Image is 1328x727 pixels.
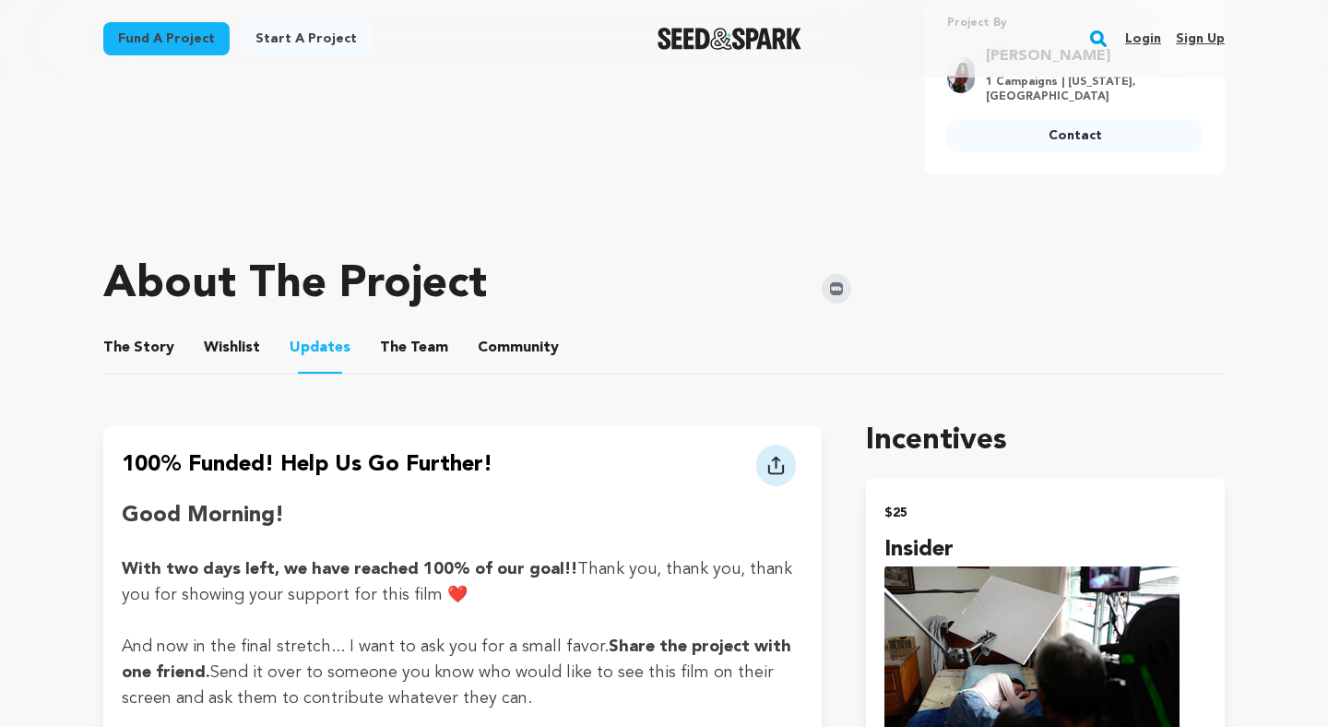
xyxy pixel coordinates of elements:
strong: Share the project with one friend. [122,638,791,681]
span: Wishlist [204,337,260,359]
a: Seed&Spark Homepage [658,28,802,50]
h4: 100% Funded! Help us go further! [122,448,492,486]
a: Fund a project [103,22,230,55]
p: And now in the final stretch... I want to ask you for a small favor. Send it over to someone you ... [122,634,803,711]
p: Thank you, thank you, thank you for showing your support for this film ❤️ [122,556,803,608]
h2: $25 [884,500,1206,526]
span: The [380,337,407,359]
a: Sign up [1176,24,1225,54]
h2: Good Morning! [122,501,803,530]
p: 1 Campaigns | [US_STATE], [GEOGRAPHIC_DATA] [986,75,1192,104]
a: Contact [947,119,1203,152]
img: Seed&Spark IMDB Icon [822,274,851,304]
img: Seed&Spark Logo Dark Mode [658,28,802,50]
a: Login [1125,24,1161,54]
span: Community [478,337,559,359]
span: Story [103,337,174,359]
h1: About The Project [103,263,487,307]
strong: With two days left, we have reached 100% of our goal!! [122,561,577,578]
span: Updates [290,337,350,359]
span: Team [380,337,448,359]
a: Start a project [241,22,372,55]
h4: Insider [884,533,1206,566]
span: The [103,337,130,359]
h1: Incentives [866,419,1225,463]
